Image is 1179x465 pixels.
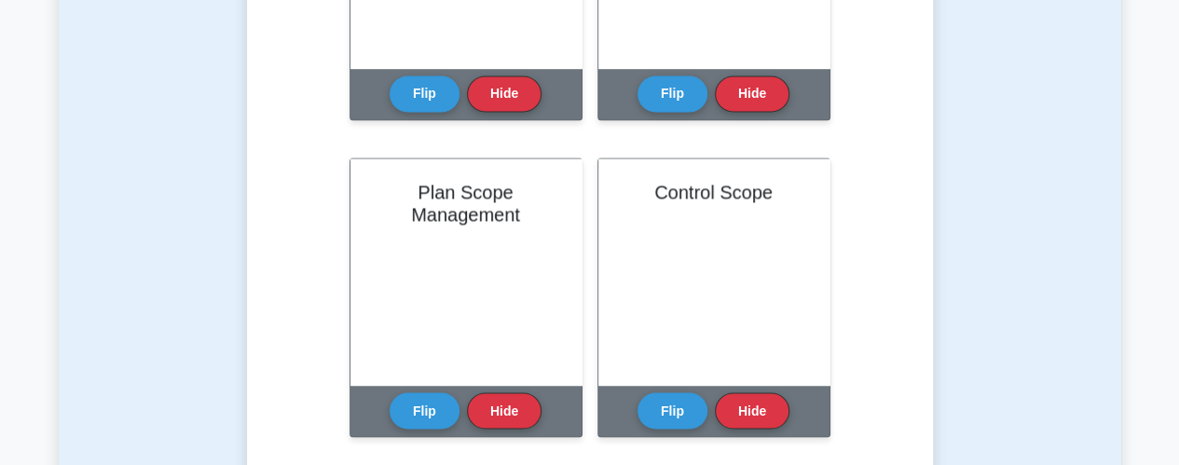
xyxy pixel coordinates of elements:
[467,392,542,429] button: Hide
[621,181,807,203] h2: Control Scope
[390,75,459,112] button: Flip
[637,75,707,112] button: Flip
[467,75,542,112] button: Hide
[390,392,459,429] button: Flip
[715,392,789,429] button: Hide
[715,75,789,112] button: Hide
[637,392,707,429] button: Flip
[373,181,559,226] h2: Plan Scope Management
